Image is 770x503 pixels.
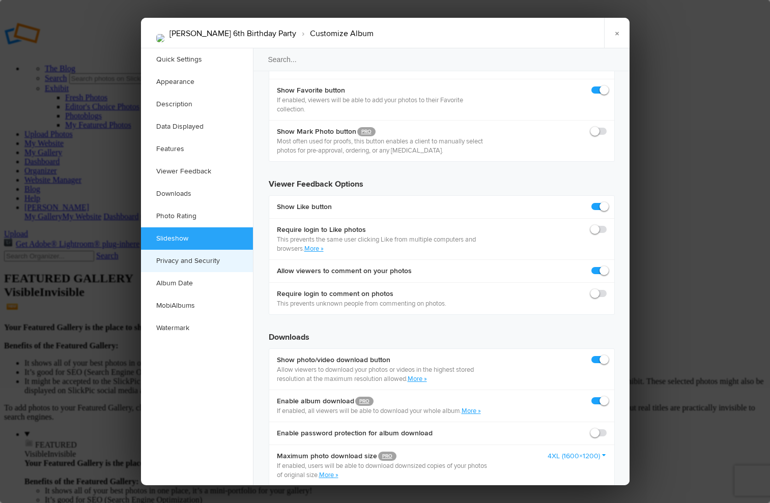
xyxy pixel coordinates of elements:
[141,160,253,183] a: Viewer Feedback
[277,355,491,365] b: Show photo/video download button
[141,48,253,71] a: Quick Settings
[269,323,615,343] h3: Downloads
[277,461,491,480] p: If enabled, users will be able to download downsized copies of your photos of original size.
[141,272,253,294] a: Album Date
[141,227,253,250] a: Slideshow
[141,317,253,339] a: Watermark
[408,375,427,383] a: More »
[277,451,491,461] b: Maximum photo download size
[141,183,253,205] a: Downloads
[277,96,491,114] p: If enabled, viewers will be able to add your photos to their Favorite collection.
[277,225,491,235] b: Require login to Like photos
[548,451,607,461] a: 4XL (1600×1200)
[141,93,253,115] a: Description
[277,127,491,137] b: Show Mark Photo button
[462,407,481,415] a: More »
[604,18,630,48] a: ×
[277,202,332,212] b: Show Like button
[141,115,253,138] a: Data Displayed
[319,471,338,479] a: More »
[296,25,374,42] li: Customize Album
[169,25,296,42] li: [PERSON_NAME] 6th Birthday Party
[277,137,491,155] p: Most often used for proofs, this button enables a client to manually select photos for pre-approv...
[293,64,312,72] a: More »
[252,48,631,71] input: Search...
[277,266,412,276] b: Allow viewers to comment on your photos
[277,396,481,406] b: Enable album download
[156,34,164,42] img: 2025-09-13_Josey_6th_Birthday-05.jpg
[141,250,253,272] a: Privacy and Security
[277,365,491,383] p: Allow viewers to download your photos or videos in the highest stored resolution at the maximum r...
[277,428,433,438] b: Enable password protection for album download
[357,127,376,136] a: PRO
[141,138,253,160] a: Features
[277,406,481,416] p: If enabled, all viewers will be able to download your whole album.
[378,452,396,461] a: PRO
[141,294,253,317] a: MobiAlbums
[277,85,491,96] b: Show Favorite button
[355,397,374,406] a: PRO
[277,299,446,308] p: This prevents unknown people from commenting on photos.
[277,235,491,253] p: This prevents the same user clicking Like from multiple computers and browsers.
[269,170,615,190] h3: Viewer Feedback Options
[277,289,446,299] b: Require login to comment on photos
[141,71,253,93] a: Appearance
[141,205,253,227] a: Photo Rating
[304,245,324,253] a: More »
